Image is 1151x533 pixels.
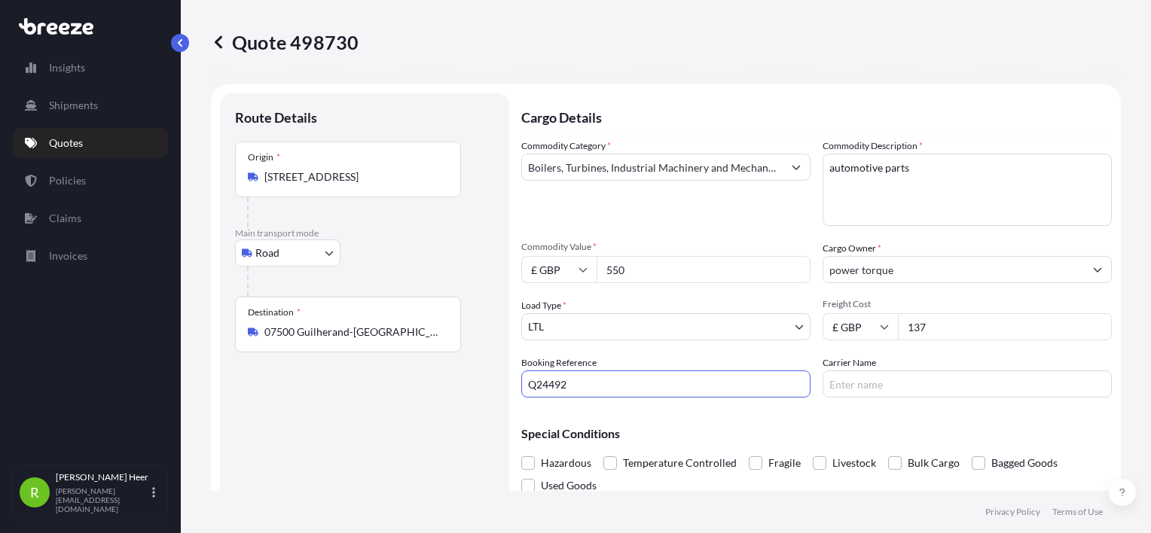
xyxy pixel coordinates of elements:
[898,313,1112,340] input: Enter amount
[56,486,149,513] p: [PERSON_NAME][EMAIL_ADDRESS][DOMAIN_NAME]
[1084,256,1111,283] button: Show suggestions
[13,166,168,196] a: Policies
[49,98,98,113] p: Shipments
[597,256,811,283] input: Type amount
[823,241,881,256] label: Cargo Owner
[49,136,83,151] p: Quotes
[1052,506,1103,518] a: Terms of Use
[985,506,1040,518] a: Privacy Policy
[832,452,876,474] span: Livestock
[521,355,597,370] label: Booking Reference
[521,370,811,397] input: Your internal reference
[541,452,591,474] span: Hazardous
[522,154,783,181] input: Select a commodity type
[30,485,39,500] span: R
[13,241,168,271] a: Invoices
[211,30,359,54] p: Quote 498730
[521,313,811,340] button: LTL
[13,90,168,120] a: Shipments
[235,108,317,126] p: Route Details
[823,139,923,154] label: Commodity Description
[49,173,86,188] p: Policies
[255,245,279,260] span: Road
[13,203,168,233] a: Claims
[991,452,1058,474] span: Bagged Goods
[13,128,168,158] a: Quotes
[248,306,301,318] div: Destination
[823,154,1112,226] textarea: automotive parts
[823,256,1084,283] input: Full name
[264,324,442,340] input: Destination
[521,298,566,313] span: Load Type
[768,452,801,474] span: Fragile
[13,53,168,83] a: Insights
[823,370,1112,397] input: Enter name
[521,93,1112,139] p: Cargo Details
[823,355,876,370] label: Carrier Name
[49,211,81,226] p: Claims
[783,154,810,181] button: Show suggestions
[49,60,85,75] p: Insights
[56,471,149,483] p: [PERSON_NAME] Heer
[521,139,611,154] label: Commodity Category
[528,319,544,334] span: LTL
[623,452,737,474] span: Temperature Controlled
[235,239,340,266] button: Select transport
[908,452,960,474] span: Bulk Cargo
[49,248,87,263] p: Invoices
[541,474,597,497] span: Used Goods
[521,241,811,253] span: Commodity Value
[521,428,1112,440] p: Special Conditions
[248,151,280,163] div: Origin
[235,227,494,239] p: Main transport mode
[264,169,442,184] input: Origin
[823,298,1112,310] span: Freight Cost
